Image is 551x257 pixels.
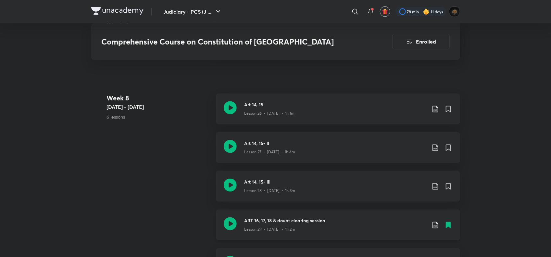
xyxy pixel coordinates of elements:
[244,101,426,108] h3: Art 14, 15
[393,34,450,49] button: Enrolled
[91,7,144,17] a: Company Logo
[102,37,356,46] h3: Comprehensive Course on Constitution of [GEOGRAPHIC_DATA]
[107,94,211,103] h4: Week 8
[244,179,426,186] h3: Art 14, 15- III
[91,7,144,15] img: Company Logo
[216,171,460,210] a: Art 14, 15- IIILesson 28 • [DATE] • 1h 3m
[107,114,211,121] p: 6 lessons
[244,188,295,194] p: Lesson 28 • [DATE] • 1h 3m
[449,6,460,17] img: abhishek kumar
[423,8,430,15] img: streak
[216,132,460,171] a: Art 14, 15- IILesson 27 • [DATE] • 1h 4m
[380,6,390,17] button: avatar
[107,103,211,111] h5: [DATE] - [DATE]
[216,94,460,132] a: Art 14, 15Lesson 26 • [DATE] • 1h 1m
[244,227,295,233] p: Lesson 29 • [DATE] • 1h 2m
[216,210,460,248] a: ART 16, 17, 18 & doubt clearing sessionLesson 29 • [DATE] • 1h 2m
[382,9,388,15] img: avatar
[160,5,226,18] button: Judiciary - PCS (J ...
[244,217,426,224] h3: ART 16, 17, 18 & doubt clearing session
[244,140,426,147] h3: Art 14, 15- II
[244,111,295,117] p: Lesson 26 • [DATE] • 1h 1m
[244,149,295,155] p: Lesson 27 • [DATE] • 1h 4m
